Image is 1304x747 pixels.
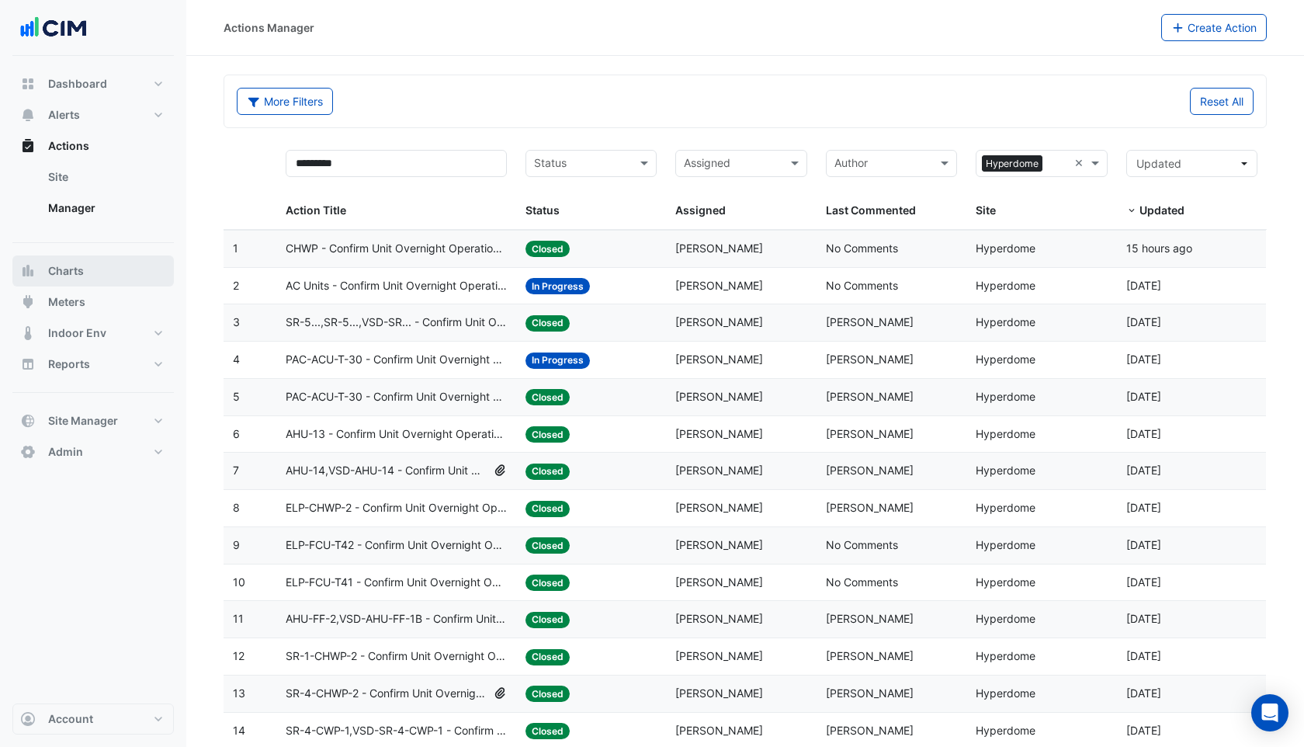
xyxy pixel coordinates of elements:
span: [PERSON_NAME] [826,390,914,403]
span: Site Manager [48,413,118,429]
span: [PERSON_NAME] [675,575,763,589]
button: Meters [12,287,174,318]
span: 11 [233,612,244,625]
span: [PERSON_NAME] [675,390,763,403]
span: 6 [233,427,240,440]
span: 3 [233,315,240,328]
span: Actions [48,138,89,154]
span: No Comments [826,241,898,255]
span: 2025-09-16T23:03:23.304 [1126,241,1192,255]
span: Hyperdome [976,538,1035,551]
span: [PERSON_NAME] [675,241,763,255]
span: [PERSON_NAME] [826,427,914,440]
span: 8 [233,501,240,514]
span: AHU-14,VSD-AHU-14 - Confirm Unit Overnight Operation (Energy Waste) [286,462,487,480]
span: 2025-06-06T08:19:17.930 [1126,575,1161,589]
span: 5 [233,390,240,403]
span: 9 [233,538,240,551]
span: Hyperdome [976,464,1035,477]
button: Actions [12,130,174,162]
span: [PERSON_NAME] [675,427,763,440]
span: 13 [233,686,245,700]
app-icon: Actions [20,138,36,154]
span: [PERSON_NAME] [675,279,763,292]
button: Reset All [1190,88,1254,115]
span: Account [48,711,93,727]
span: Hyperdome [976,686,1035,700]
span: 1 [233,241,238,255]
span: Closed [525,501,570,517]
div: Open Intercom Messenger [1251,694,1288,731]
span: [PERSON_NAME] [826,724,914,737]
span: 2025-09-10T08:53:47.240 [1126,315,1161,328]
span: ELP-CHWP-2 - Confirm Unit Overnight Operation (Energy Waste) [286,499,507,517]
button: More Filters [237,88,333,115]
span: [PERSON_NAME] [826,464,914,477]
span: 2025-06-12T13:31:03.339 [1126,427,1161,440]
span: 2025-04-30T09:25:29.864 [1126,724,1161,737]
span: Closed [525,686,570,702]
span: [PERSON_NAME] [675,649,763,662]
span: Clear [1074,155,1087,172]
span: Charts [48,263,84,279]
app-icon: Meters [20,294,36,310]
app-icon: Reports [20,356,36,372]
span: PAC-ACU-T-30 - Confirm Unit Overnight Operation (Energy Waste) [286,351,507,369]
app-icon: Indoor Env [20,325,36,341]
app-icon: Site Manager [20,413,36,429]
span: Closed [525,612,570,628]
span: Indoor Env [48,325,106,341]
span: Assigned [675,203,726,217]
span: [PERSON_NAME] [826,353,914,366]
span: Hyperdome [976,353,1035,366]
span: 2025-06-06T08:19:36.686 [1126,538,1161,551]
span: [PERSON_NAME] [826,686,914,700]
app-icon: Admin [20,444,36,460]
button: Alerts [12,99,174,130]
span: Closed [525,241,570,257]
span: Updated [1139,203,1184,217]
span: [PERSON_NAME] [826,315,914,328]
span: Admin [48,444,83,460]
span: No Comments [826,538,898,551]
span: CHWP - Confirm Unit Overnight Operation (Energy Waste) [286,240,507,258]
span: 14 [233,724,245,737]
button: Create Action [1161,14,1268,41]
span: PAC-ACU-T-30 - Confirm Unit Overnight Operation (Energy Waste) [286,388,507,406]
span: Hyperdome [976,724,1035,737]
span: 2025-04-30T09:26:12.710 [1126,686,1161,700]
button: Site Manager [12,405,174,436]
span: [PERSON_NAME] [675,612,763,625]
span: No Comments [826,575,898,589]
span: SR-4-CHWP-2 - Confirm Unit Overnight Operation (Energy Waste) [286,685,487,703]
span: Last Commented [826,203,916,217]
span: [PERSON_NAME] [675,724,763,737]
span: Closed [525,426,570,443]
span: Hyperdome [976,315,1035,328]
span: Reports [48,356,90,372]
span: Meters [48,294,85,310]
span: Closed [525,575,570,591]
div: Actions Manager [224,19,314,36]
span: Hyperdome [976,241,1035,255]
span: No Comments [826,279,898,292]
span: Hyperdome [976,279,1035,292]
span: 2025-08-13T10:31:39.935 [1126,353,1161,366]
span: [PERSON_NAME] [826,649,914,662]
span: 12 [233,649,244,662]
span: 2025-06-09T13:27:38.539 [1126,501,1161,514]
span: AHU-FF-2,VSD-AHU-FF-1B - Confirm Unit Overnight Operation (Energy Waste) [286,610,507,628]
button: Account [12,704,174,735]
button: Charts [12,255,174,287]
span: [PERSON_NAME] [675,353,763,366]
span: 10 [233,575,245,589]
span: [PERSON_NAME] [675,464,763,477]
span: In Progress [525,353,590,369]
span: Dashboard [48,76,107,92]
span: Updated [1136,157,1181,170]
span: SR-5...,SR-5...,VSD-SR... - Confirm Unit Overnight Operation (Energy Waste) [286,314,507,332]
span: Hyperdome [976,427,1035,440]
span: Closed [525,389,570,405]
app-icon: Charts [20,263,36,279]
span: [PERSON_NAME] [675,315,763,328]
